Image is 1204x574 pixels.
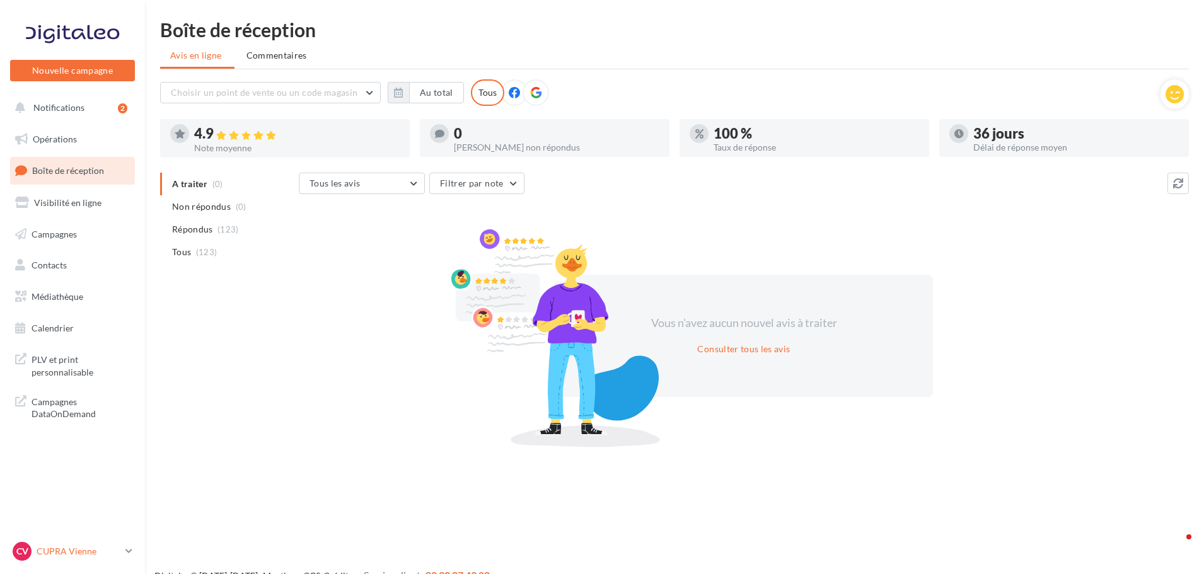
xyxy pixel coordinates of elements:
a: Calendrier [8,315,137,342]
a: PLV et print personnalisable [8,346,137,383]
span: (123) [217,224,239,234]
span: Tous [172,246,191,258]
span: CV [16,545,28,558]
p: CUPRA Vienne [37,545,120,558]
span: Commentaires [246,50,307,60]
span: Médiathèque [32,291,83,302]
span: Campagnes DataOnDemand [32,393,130,420]
a: Boîte de réception [8,157,137,184]
div: Boîte de réception [160,20,1189,39]
button: Au total [409,82,464,103]
a: Campagnes [8,221,137,248]
iframe: Intercom live chat [1161,531,1191,561]
div: Délai de réponse moyen [973,143,1179,152]
div: 100 % [714,127,919,141]
div: Vous n'avez aucun nouvel avis à traiter [635,315,852,331]
div: Tous [471,79,504,106]
div: 36 jours [973,127,1179,141]
button: Notifications 2 [8,95,132,121]
button: Consulter tous les avis [692,342,795,357]
a: Contacts [8,252,137,278]
button: Choisir un point de vente ou un code magasin [160,82,381,103]
div: [PERSON_NAME] non répondus [454,143,659,152]
div: Note moyenne [194,144,400,152]
span: Choisir un point de vente ou un code magasin [171,87,357,98]
span: Notifications [33,102,84,113]
span: (0) [236,202,246,212]
span: Campagnes [32,228,77,239]
span: (123) [196,247,217,257]
span: Visibilité en ligne [34,197,101,208]
button: Nouvelle campagne [10,60,135,81]
span: PLV et print personnalisable [32,351,130,378]
span: Calendrier [32,323,74,333]
span: Boîte de réception [32,165,104,176]
button: Filtrer par note [429,173,524,194]
span: Opérations [33,134,77,144]
div: 4.9 [194,127,400,141]
div: Taux de réponse [714,143,919,152]
a: Campagnes DataOnDemand [8,388,137,425]
a: CV CUPRA Vienne [10,539,135,563]
button: Tous les avis [299,173,425,194]
a: Médiathèque [8,284,137,310]
div: 2 [118,103,127,113]
button: Au total [388,82,464,103]
span: Non répondus [172,200,231,213]
div: 0 [454,127,659,141]
span: Contacts [32,260,67,270]
a: Opérations [8,126,137,152]
span: Tous les avis [310,178,361,188]
span: Répondus [172,223,213,236]
a: Visibilité en ligne [8,190,137,216]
